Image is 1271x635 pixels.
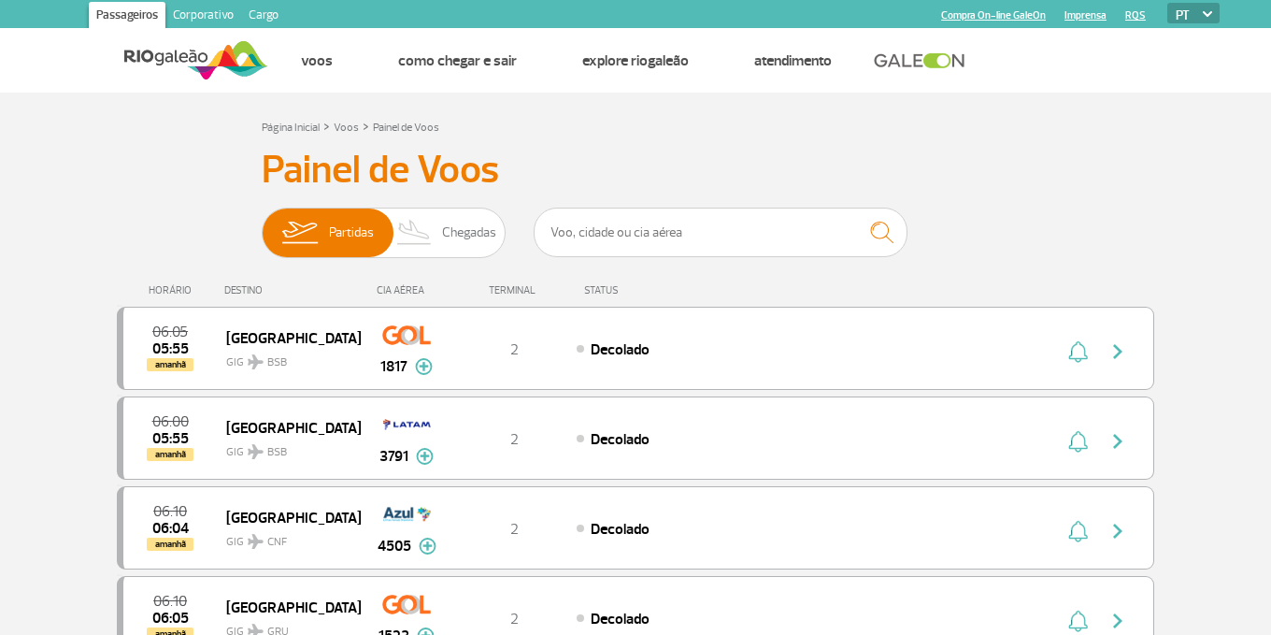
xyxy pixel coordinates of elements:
a: Voos [301,51,333,70]
a: > [323,115,330,137]
span: amanhã [147,448,193,461]
img: sino-painel-voo.svg [1068,610,1088,632]
span: 1817 [380,355,407,378]
a: Como chegar e sair [398,51,517,70]
img: destiny_airplane.svg [248,444,264,459]
span: [GEOGRAPHIC_DATA] [226,415,346,440]
a: Página Inicial [262,121,320,135]
img: slider-desembarque [387,209,442,257]
a: Passageiros [89,2,165,32]
span: 3791 [379,445,408,468]
span: 2 [510,520,519,539]
img: destiny_airplane.svg [248,354,264,369]
div: HORÁRIO [122,284,224,296]
span: 4505 [378,535,411,557]
img: sino-painel-voo.svg [1068,520,1088,542]
span: Decolado [591,340,650,359]
a: Painel de Voos [373,121,439,135]
span: 2025-09-19 06:04:24 [152,522,189,535]
span: amanhã [147,538,193,551]
img: sino-painel-voo.svg [1068,340,1088,363]
span: 2025-09-19 05:55:35 [152,342,189,355]
a: Atendimento [754,51,832,70]
img: sino-painel-voo.svg [1068,430,1088,453]
span: Decolado [591,610,650,628]
input: Voo, cidade ou cia aérea [534,208,907,257]
a: Voos [334,121,359,135]
span: BSB [267,354,287,371]
img: seta-direita-painel-voo.svg [1107,610,1129,632]
span: 2025-09-19 06:05:00 [152,325,188,339]
a: RQS [1125,9,1146,22]
span: GIG [226,434,346,461]
div: CIA AÉREA [360,284,453,296]
a: Imprensa [1064,9,1107,22]
span: BSB [267,444,287,461]
a: Explore RIOgaleão [582,51,689,70]
span: 2 [510,430,519,449]
img: seta-direita-painel-voo.svg [1107,520,1129,542]
span: Decolado [591,430,650,449]
span: 2 [510,340,519,359]
span: CNF [267,534,287,551]
img: slider-embarque [270,209,329,257]
span: GIG [226,524,346,551]
span: Decolado [591,520,650,539]
span: Partidas [329,209,374,257]
span: 2025-09-19 06:05:12 [152,612,189,625]
a: Cargo [241,2,286,32]
img: mais-info-painel-voo.svg [416,448,434,465]
div: TERMINAL [453,284,575,296]
a: Corporativo [165,2,241,32]
img: seta-direita-painel-voo.svg [1107,340,1129,363]
a: Compra On-line GaleOn [941,9,1046,22]
img: destiny_airplane.svg [248,534,264,549]
span: Chegadas [442,209,496,257]
span: 2025-09-19 06:10:00 [153,505,187,518]
span: 2 [510,610,519,628]
span: [GEOGRAPHIC_DATA] [226,505,346,529]
span: [GEOGRAPHIC_DATA] [226,325,346,350]
img: mais-info-painel-voo.svg [415,358,433,375]
span: 2025-09-19 06:10:00 [153,595,187,608]
span: 2025-09-19 06:00:00 [152,415,189,428]
h3: Painel de Voos [262,147,1009,194]
img: mais-info-painel-voo.svg [419,538,436,555]
div: STATUS [575,284,727,296]
span: amanhã [147,358,193,371]
img: seta-direita-painel-voo.svg [1107,430,1129,453]
div: DESTINO [224,284,361,296]
span: [GEOGRAPHIC_DATA] [226,595,346,619]
span: 2025-09-19 05:55:52 [152,432,189,445]
span: GIG [226,344,346,371]
a: > [363,115,369,137]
